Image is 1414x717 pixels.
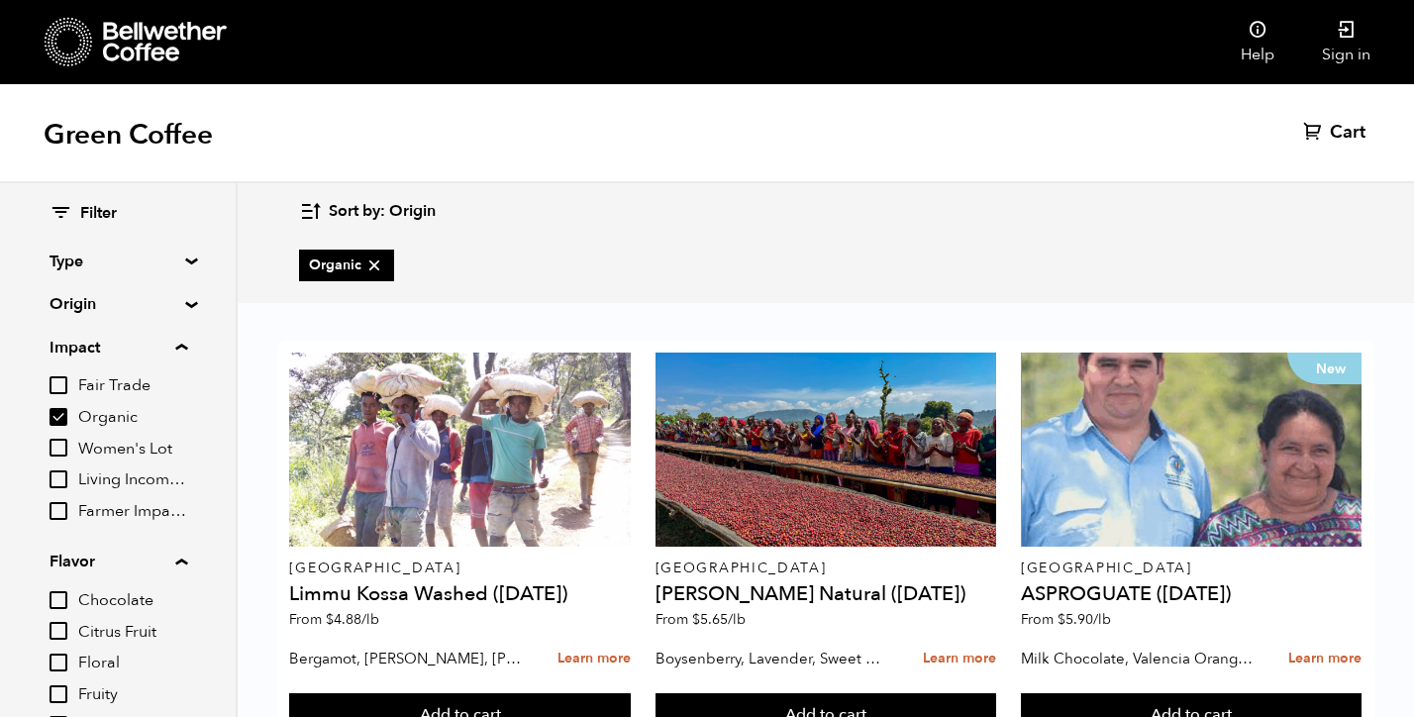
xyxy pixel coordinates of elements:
span: Organic [78,407,187,429]
span: Citrus Fruit [78,622,187,644]
input: Fair Trade [50,376,67,394]
input: Citrus Fruit [50,622,67,640]
summary: Type [50,250,186,273]
span: $ [1058,610,1065,629]
span: Fair Trade [78,375,187,397]
p: Milk Chocolate, Valencia Orange, Agave [1021,644,1253,673]
a: Learn more [557,638,631,680]
p: Bergamot, [PERSON_NAME], [PERSON_NAME] [289,644,521,673]
span: From [1021,610,1111,629]
input: Fruity [50,685,67,703]
p: Boysenberry, Lavender, Sweet Cream [656,644,887,673]
span: Fruity [78,684,187,706]
span: Organic [309,256,384,275]
span: $ [326,610,334,629]
input: Farmer Impact Fund [50,502,67,520]
span: Filter [80,203,117,225]
a: Cart [1303,121,1370,145]
span: Cart [1330,121,1365,145]
span: Living Income Pricing [78,469,187,491]
input: Floral [50,654,67,671]
h1: Green Coffee [44,117,213,153]
input: Organic [50,408,67,426]
input: Women's Lot [50,439,67,457]
span: /lb [361,610,379,629]
summary: Origin [50,292,186,316]
span: $ [692,610,700,629]
h4: ASPROGUATE ([DATE]) [1021,584,1362,604]
span: From [289,610,379,629]
p: [GEOGRAPHIC_DATA] [656,562,996,575]
span: Sort by: Origin [329,201,436,223]
h4: [PERSON_NAME] Natural ([DATE]) [656,584,996,604]
span: Chocolate [78,590,187,612]
button: Sort by: Origin [299,188,436,235]
span: Women's Lot [78,439,187,461]
p: [GEOGRAPHIC_DATA] [289,562,630,575]
h4: Limmu Kossa Washed ([DATE]) [289,584,630,604]
bdi: 5.65 [692,610,746,629]
input: Chocolate [50,591,67,609]
span: /lb [728,610,746,629]
a: Learn more [923,638,996,680]
span: Farmer Impact Fund [78,501,187,523]
span: Floral [78,653,187,674]
summary: Flavor [50,550,187,573]
a: Learn more [1288,638,1362,680]
bdi: 4.88 [326,610,379,629]
span: From [656,610,746,629]
span: /lb [1093,610,1111,629]
a: New [1021,353,1362,547]
summary: Impact [50,336,187,359]
p: New [1287,353,1362,384]
p: [GEOGRAPHIC_DATA] [1021,562,1362,575]
input: Living Income Pricing [50,470,67,488]
bdi: 5.90 [1058,610,1111,629]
